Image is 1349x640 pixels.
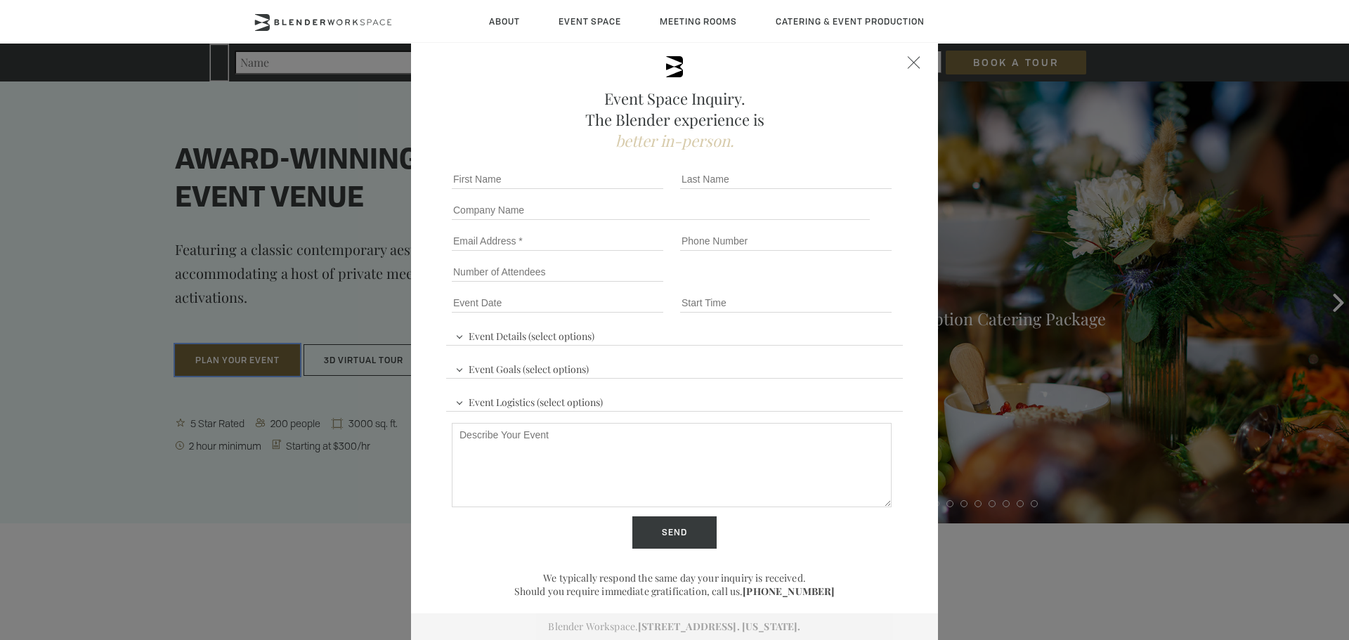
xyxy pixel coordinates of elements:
h2: Event Space Inquiry. The Blender experience is [446,88,903,151]
input: Send [632,516,717,549]
span: Event Logistics (select options) [452,390,606,411]
input: First Name [452,169,663,189]
div: Blender Workspace. [411,613,938,640]
input: Email Address * [452,231,663,251]
p: We typically respond the same day your inquiry is received. [446,571,903,585]
span: Event Details (select options) [452,324,598,345]
span: better in-person. [615,130,734,151]
input: Event Date [452,293,663,313]
input: Start Time [680,293,892,313]
input: Number of Attendees [452,262,663,282]
span: Event Goals (select options) [452,357,592,378]
input: Last Name [680,169,892,189]
input: Phone Number [680,231,892,251]
a: [STREET_ADDRESS]. [US_STATE]. [638,620,800,633]
input: Company Name [452,200,870,220]
a: [PHONE_NUMBER] [743,585,835,598]
p: Should you require immediate gratification, call us. [446,585,903,598]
